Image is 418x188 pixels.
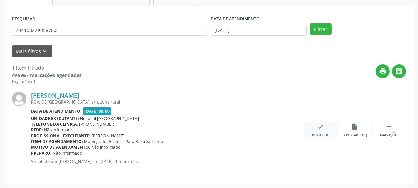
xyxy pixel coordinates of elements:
p: Solicitado por [PERSON_NAME] em [DATE] - há um mês [31,159,304,164]
span: Não informado [44,127,74,133]
i: print [379,67,387,75]
b: Unidade executante: [31,115,79,121]
div: POV. DE [GEOGRAPHIC_DATA], s/n, zona rural [31,99,304,105]
button: Filtrar [310,23,332,35]
a: [PERSON_NAME] [31,92,79,99]
b: Motivo de agendamento: [31,144,90,150]
b: Preparo: [31,150,52,156]
button:  [392,64,406,78]
b: Profissional executante: [31,133,91,139]
i:  [396,67,403,75]
i: check [317,123,325,130]
span: Mamografia Bilateral Para Rastreamento [84,139,163,144]
span: Hospital [GEOGRAPHIC_DATA] [80,115,139,121]
label: PESQUISAR [12,14,35,25]
label: DATA DE ATENDIMENTO [211,14,260,25]
b: Item de agendamento: [31,139,83,144]
div: Exportar (PDF) [343,133,367,138]
i: keyboard_arrow_down [41,48,49,55]
i:  [385,123,393,130]
div: Mais ações [380,133,398,138]
span: Não informado [53,150,82,156]
div: de [12,72,82,79]
i: insert_drive_file [351,123,359,130]
div: Resolvido [312,133,329,138]
span: Não informado [92,144,121,150]
b: Telefone da clínica: [31,121,78,127]
b: Data de atendimento: [31,108,82,114]
span: [PERSON_NAME] [92,133,125,139]
div: Página 1 de 1 [12,79,82,84]
strong: 5967 marcações agendadas [18,72,82,78]
div: 1 item filtrado [12,64,82,72]
button: print [376,64,390,78]
input: Nome, CNS [12,25,207,36]
span: [DATE] 09:00 [83,107,112,115]
input: Selecione um intervalo [211,25,307,36]
b: Rede: [31,127,43,133]
button: Mais filtroskeyboard_arrow_down [12,45,52,57]
span: [PHONE_NUMBER] [79,121,116,127]
img: img [12,92,26,106]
